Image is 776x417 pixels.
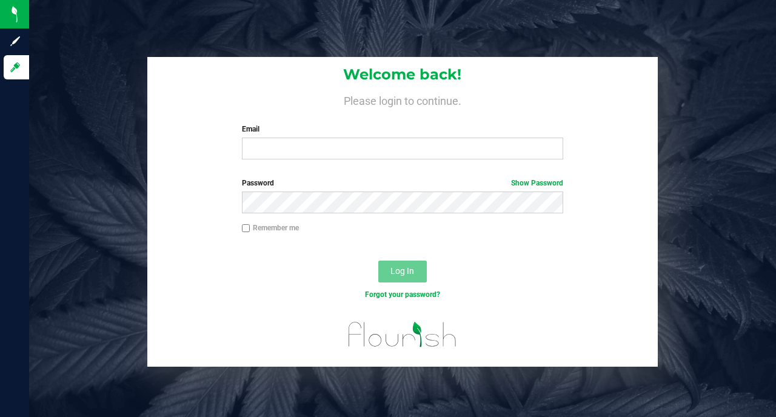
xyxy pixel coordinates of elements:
inline-svg: Log in [9,61,21,73]
input: Remember me [242,224,250,233]
button: Log In [378,261,427,282]
label: Remember me [242,222,299,233]
h1: Welcome back! [147,67,657,82]
img: flourish_logo.svg [339,313,466,356]
label: Email [242,124,564,135]
span: Log In [390,266,414,276]
a: Show Password [511,179,563,187]
a: Forgot your password? [365,290,440,299]
h4: Please login to continue. [147,92,657,107]
inline-svg: Sign up [9,35,21,47]
span: Password [242,179,274,187]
